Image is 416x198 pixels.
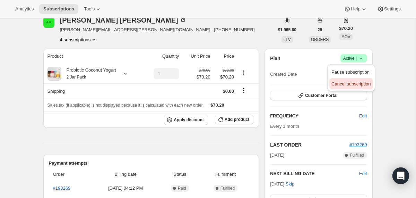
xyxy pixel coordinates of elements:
span: Sales tax (if applicable) is not displayed because it is calculated with each new order. [47,103,204,108]
span: Fulfilled [350,152,364,158]
h2: Payment attempts [49,160,254,167]
text: A K [46,20,52,24]
button: Settings [373,4,405,14]
h2: FREQUENCY [270,113,359,119]
span: Settings [384,6,401,12]
span: Tools [84,6,95,12]
span: Billing date [93,171,158,178]
button: Shipping actions [238,86,249,94]
button: $1,965.60 [274,25,301,35]
span: $70.20 [210,102,224,108]
th: Quantity [142,49,181,64]
span: Every 1 month [270,124,299,129]
span: Fulfillment [202,171,249,178]
span: Customer Portal [305,93,337,98]
button: Analytics [11,4,38,14]
img: product img [47,67,61,81]
span: Paid [178,185,186,191]
span: $70.20 [197,74,210,81]
button: Subscriptions [39,4,78,14]
span: 28 [318,27,322,33]
th: Shipping [43,83,142,99]
span: Analytics [15,6,34,12]
button: Product actions [238,69,249,77]
span: Created Date [270,71,297,78]
button: Skip [281,179,298,190]
span: [DATE] · [270,181,294,187]
span: Cancel subscription [331,81,371,86]
th: Order [49,167,91,182]
span: Active [343,55,364,62]
span: Pause subscription [331,69,370,75]
button: Customer Portal [270,91,367,100]
span: Edit [359,113,367,119]
button: Edit [359,170,367,177]
h2: Plan [270,55,280,62]
a: #193269 [349,142,367,147]
span: $70.20 [339,25,353,32]
span: Status [162,171,198,178]
h2: NEXT BILLING DATE [270,170,359,177]
span: LTV [284,37,291,42]
span: $70.20 [215,74,234,81]
div: Open Intercom Messenger [392,167,409,184]
button: #193269 [349,141,367,148]
span: Skip [286,181,294,188]
button: Product actions [60,36,98,43]
span: $1,965.60 [278,27,296,33]
span: [PERSON_NAME][EMAIL_ADDRESS][PERSON_NAME][DOMAIN_NAME] · [PHONE_NUMBER] [60,26,255,33]
span: [DATE] [270,152,284,159]
span: Apply discount [174,117,204,123]
button: 28 [313,25,326,35]
span: Fulfilled [220,185,235,191]
h2: LAST ORDER [270,141,349,148]
button: Cancel subscription [329,78,373,89]
span: ORDERS [311,37,329,42]
a: #193269 [53,185,71,191]
small: 2 Jar Pack [67,75,86,80]
button: Help [340,4,371,14]
span: AOV [341,34,350,39]
th: Price [213,49,236,64]
span: $0.00 [223,89,234,94]
button: Pause subscription [329,66,373,77]
small: $78.00 [199,68,210,72]
span: Subscriptions [43,6,74,12]
button: Edit [355,110,371,122]
span: Help [351,6,360,12]
th: Unit Price [181,49,212,64]
small: $78.00 [223,68,234,72]
span: Add product [225,117,249,122]
div: [PERSON_NAME] [PERSON_NAME] [60,17,187,24]
span: [DATE] · 04:12 PM [93,185,158,192]
button: Tools [80,4,106,14]
span: | [356,56,357,61]
th: Product [43,49,142,64]
button: Add product [215,115,253,124]
div: Probiotic Coconut Yogurt [61,67,116,81]
span: Anne Kerner [43,17,54,28]
button: Apply discount [164,115,208,125]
